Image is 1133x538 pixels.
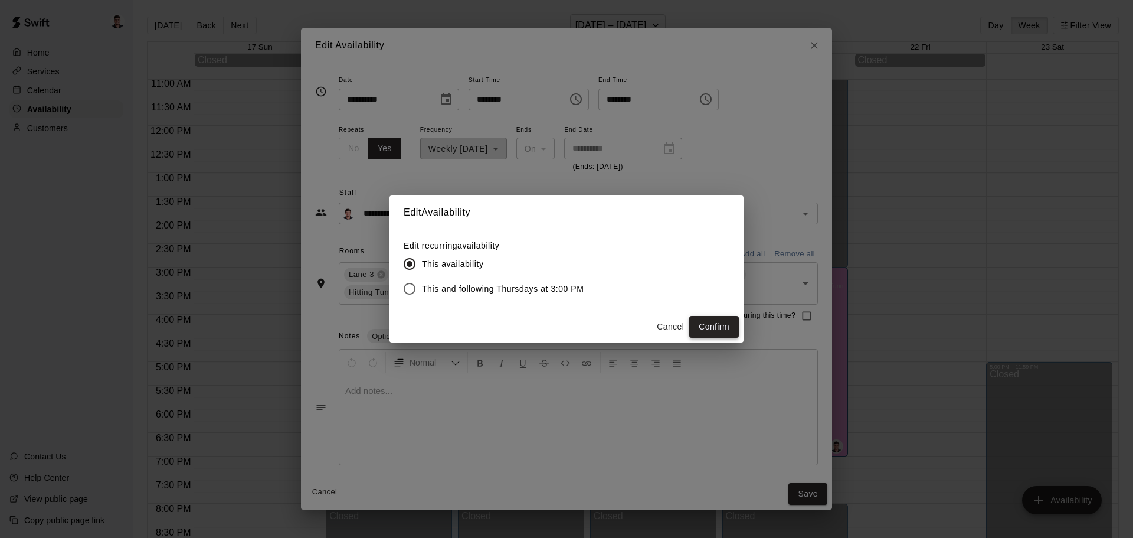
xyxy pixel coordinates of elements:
label: Edit recurring availability [404,240,594,252]
button: Confirm [689,316,739,338]
button: Cancel [651,316,689,338]
span: This availability [422,258,483,270]
span: This and following Thursdays at 3:00 PM [422,283,584,295]
h2: Edit Availability [389,195,744,230]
